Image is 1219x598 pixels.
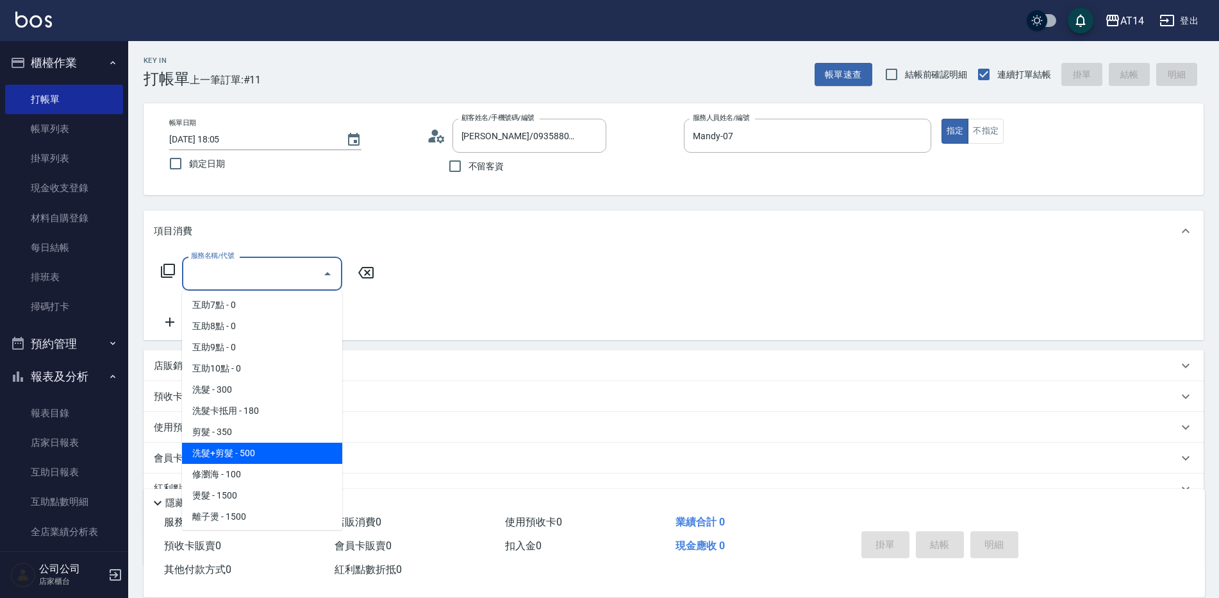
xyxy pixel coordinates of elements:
span: 離子燙 - 1500 [182,506,342,527]
span: 扣入金 0 [505,540,542,552]
span: 洗髮+剪髮 - 500 [182,443,342,464]
a: 互助點數明細 [5,487,123,517]
span: 鎖定日期 [189,157,225,171]
div: 預收卡販賣 [144,381,1204,412]
span: 結帳前確認明細 [905,68,968,81]
span: 局部燙2點 - 999 [182,527,342,549]
p: 預收卡販賣 [154,390,202,404]
a: 報表目錄 [5,398,123,428]
span: 店販消費 0 [335,516,381,528]
span: 連續打單結帳 [997,68,1051,81]
span: 洗髮 - 300 [182,379,342,400]
button: save [1068,8,1093,33]
p: 項目消費 [154,225,192,238]
span: 預收卡販賣 0 [164,540,221,552]
span: 剪髮 - 350 [182,422,342,443]
span: 洗髮卡抵用 - 180 [182,400,342,422]
img: Person [10,562,36,588]
button: Choose date, selected date is 2025-09-05 [338,124,369,155]
button: 帳單速查 [815,63,872,87]
h3: 打帳單 [144,70,190,88]
span: 服務消費 0 [164,516,211,528]
h2: Key In [144,56,190,65]
div: 項目消費 [144,210,1204,252]
a: 掛單列表 [5,144,123,173]
p: 使用預收卡 [154,421,202,434]
span: 互助8點 - 0 [182,316,342,337]
span: 燙髮 - 1500 [182,485,342,506]
div: AT14 [1120,13,1144,29]
p: 隱藏業績明細 [165,497,223,510]
button: 登出 [1154,9,1204,33]
img: Logo [15,12,52,28]
input: YYYY/MM/DD hh:mm [169,129,333,150]
a: 每日結帳 [5,233,123,262]
p: 店販銷售 [154,359,192,373]
button: 報表及分析 [5,360,123,393]
div: 店販銷售 [144,350,1204,381]
button: 櫃檯作業 [5,46,123,80]
a: 設計師日報表 [5,547,123,576]
a: 現金收支登錄 [5,173,123,203]
div: 使用預收卡 [144,412,1204,443]
span: 紅利點數折抵 0 [335,563,402,576]
a: 帳單列表 [5,114,123,144]
span: 使用預收卡 0 [505,516,562,528]
span: 業績合計 0 [676,516,725,528]
button: 指定 [941,119,969,144]
a: 材料自購登錄 [5,203,123,233]
h5: 公司公司 [39,563,104,576]
a: 掃碼打卡 [5,292,123,321]
button: Close [317,264,338,284]
p: 會員卡銷售 [154,452,202,465]
a: 店家日報表 [5,428,123,457]
a: 排班表 [5,262,123,292]
span: 上一筆訂單:#11 [190,72,261,88]
span: 修瀏海 - 100 [182,464,342,485]
span: 互助7點 - 0 [182,295,342,316]
button: 不指定 [968,119,1004,144]
label: 服務人員姓名/編號 [693,113,749,123]
span: 互助9點 - 0 [182,337,342,358]
label: 服務名稱/代號 [191,251,234,261]
span: 會員卡販賣 0 [335,540,392,552]
label: 帳單日期 [169,118,196,128]
div: 紅利點數剩餘點數: 0 [144,474,1204,504]
a: 互助日報表 [5,457,123,487]
div: 會員卡銷售 [144,443,1204,474]
button: 預約管理 [5,327,123,361]
label: 顧客姓名/手機號碼/編號 [461,113,535,123]
p: 店家櫃台 [39,576,104,587]
p: 紅利點數 [154,482,230,496]
span: 不留客資 [469,160,504,173]
a: 全店業績分析表 [5,517,123,547]
button: AT14 [1100,8,1149,34]
span: 其他付款方式 0 [164,563,231,576]
span: 互助10點 - 0 [182,358,342,379]
span: 現金應收 0 [676,540,725,552]
a: 打帳單 [5,85,123,114]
